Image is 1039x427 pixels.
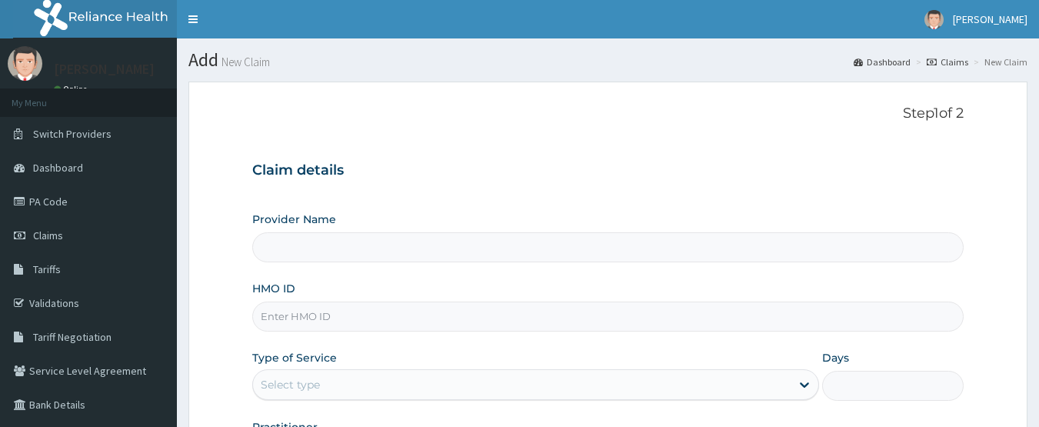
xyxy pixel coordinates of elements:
[54,62,155,76] p: [PERSON_NAME]
[970,55,1027,68] li: New Claim
[252,350,337,365] label: Type of Service
[33,127,112,141] span: Switch Providers
[54,84,91,95] a: Online
[261,377,320,392] div: Select type
[33,229,63,242] span: Claims
[252,105,964,122] p: Step 1 of 2
[188,50,1027,70] h1: Add
[8,46,42,81] img: User Image
[822,350,849,365] label: Days
[33,262,61,276] span: Tariffs
[252,162,964,179] h3: Claim details
[924,10,944,29] img: User Image
[252,212,336,227] label: Provider Name
[218,56,270,68] small: New Claim
[854,55,911,68] a: Dashboard
[33,161,83,175] span: Dashboard
[953,12,1027,26] span: [PERSON_NAME]
[252,281,295,296] label: HMO ID
[252,302,964,332] input: Enter HMO ID
[927,55,968,68] a: Claims
[33,330,112,344] span: Tariff Negotiation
